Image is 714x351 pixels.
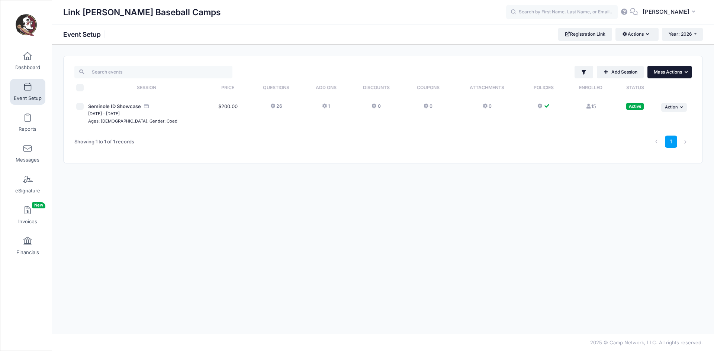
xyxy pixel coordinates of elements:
[534,85,554,90] span: Policies
[506,5,618,20] input: Search by First Name, Last Name, or Email...
[15,64,40,71] span: Dashboard
[15,188,40,194] span: eSignature
[669,31,692,37] span: Year: 2026
[10,110,45,136] a: Reports
[470,85,504,90] span: Attachments
[10,202,45,228] a: InvoicesNew
[404,78,452,97] th: Coupons
[665,136,677,148] a: 1
[417,85,440,90] span: Coupons
[143,104,149,109] i: Accepting Credit Card Payments
[590,339,703,345] span: 2025 © Camp Network, LLC. All rights reserved.
[638,4,703,21] button: [PERSON_NAME]
[322,103,330,114] button: 1
[63,30,107,38] h1: Event Setup
[643,8,689,16] span: [PERSON_NAME]
[13,12,41,39] img: Link Jarrett Baseball Camps
[558,28,612,40] a: Registration Link
[316,85,337,90] span: Add Ons
[10,171,45,197] a: eSignature
[483,103,492,114] button: 0
[303,78,348,97] th: Add Ons
[86,78,207,97] th: Session
[18,218,37,225] span: Invoices
[32,202,45,208] span: New
[597,66,644,78] a: Add Session
[207,97,249,130] td: $200.00
[10,140,45,166] a: Messages
[10,48,45,74] a: Dashboard
[452,78,522,97] th: Attachments
[662,28,703,40] button: Year: 2026
[10,79,45,105] a: Event Setup
[661,103,687,112] button: Action
[14,95,42,101] span: Event Setup
[424,103,432,114] button: 0
[270,103,282,114] button: 26
[88,111,120,116] small: [DATE] - [DATE]
[207,78,249,97] th: Price
[16,157,39,163] span: Messages
[585,103,596,109] a: 15
[10,233,45,259] a: Financials
[522,78,566,97] th: Policies
[88,103,141,109] span: Seminole ID Showcase
[626,103,644,110] div: Active
[654,69,682,75] span: Mass Actions
[263,85,289,90] span: Questions
[74,66,232,78] input: Search events
[348,78,404,97] th: Discounts
[249,78,304,97] th: Questions
[74,133,134,150] div: Showing 1 to 1 of 1 records
[615,78,654,97] th: Status
[372,103,380,114] button: 0
[16,249,39,256] span: Financials
[665,104,678,110] span: Action
[363,85,390,90] span: Discounts
[647,66,692,78] button: Mass Actions
[88,118,177,124] small: Ages: [DEMOGRAPHIC_DATA], Gender: Coed
[0,8,52,43] a: Link Jarrett Baseball Camps
[63,4,221,21] h1: Link [PERSON_NAME] Baseball Camps
[19,126,36,132] span: Reports
[566,78,616,97] th: Enrolled
[615,28,658,40] button: Actions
